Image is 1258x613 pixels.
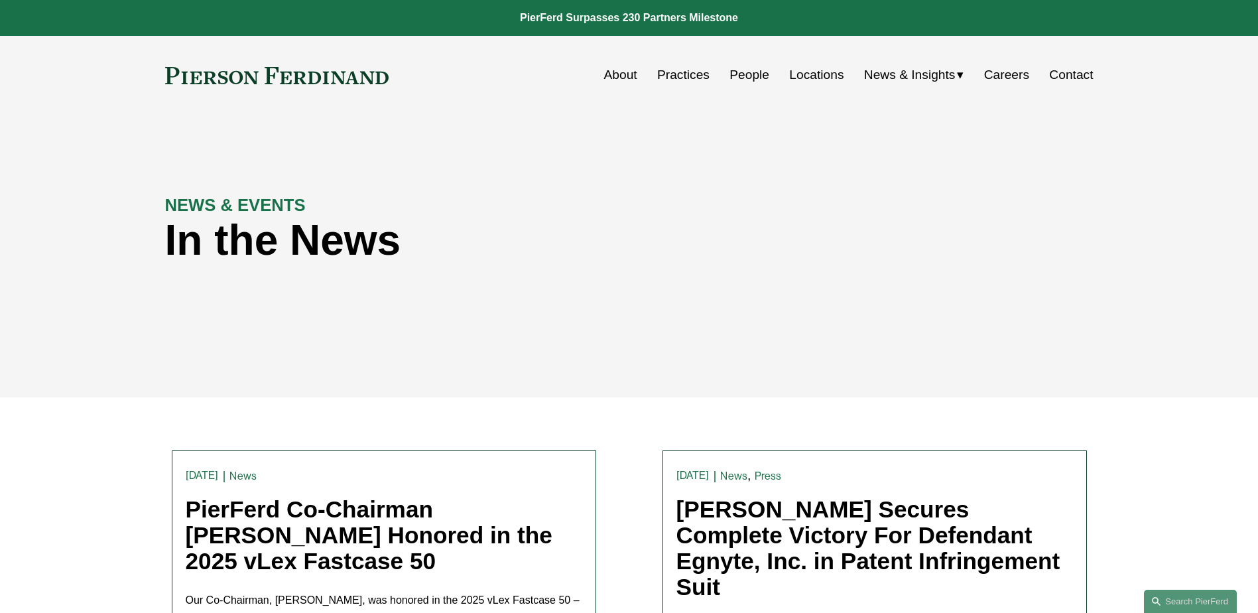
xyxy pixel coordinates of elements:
[755,470,782,482] a: Press
[864,64,956,87] span: News & Insights
[165,216,861,265] h1: In the News
[657,62,710,88] a: Practices
[864,62,964,88] a: folder dropdown
[1144,590,1237,613] a: Search this site
[789,62,844,88] a: Locations
[1049,62,1093,88] a: Contact
[186,470,219,481] time: [DATE]
[729,62,769,88] a: People
[676,470,710,481] time: [DATE]
[229,470,257,482] a: News
[186,496,552,573] a: PierFerd Co-Chairman [PERSON_NAME] Honored in the 2025 vLex Fastcase 50
[676,496,1060,599] a: [PERSON_NAME] Secures Complete Victory For Defendant Egnyte, Inc. in Patent Infringement Suit
[720,470,747,482] a: News
[604,62,637,88] a: About
[747,468,751,482] span: ,
[984,62,1029,88] a: Careers
[165,196,306,214] strong: NEWS & EVENTS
